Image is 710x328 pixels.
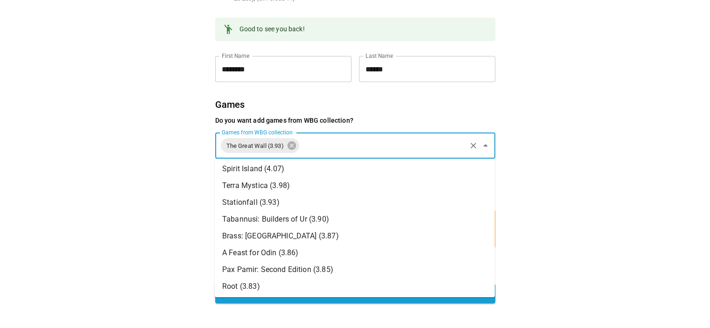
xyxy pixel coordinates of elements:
li: Tabannusi: Builders of Ur (3.90) [215,211,495,228]
li: Root (3.83) [215,278,495,295]
li: Brass: [GEOGRAPHIC_DATA] (3.87) [215,228,495,244]
div: Good to see you back! [239,21,305,38]
button: Clear [467,139,480,152]
h6: Games [215,97,495,112]
li: Stationfall (3.93) [215,194,495,211]
label: First Name [222,52,249,60]
li: Spirit Island (4.07) [215,161,495,177]
div: The Great Wall (3.93) [221,138,299,153]
label: Games from WBG collection [222,128,293,136]
button: Close [479,139,492,152]
li: Pax Pamir: Second Edition (3.85) [215,261,495,278]
span: The Great Wall (3.93) [221,140,289,151]
li: A Feast for Odin (3.86) [215,244,495,261]
p: Do you want add games from WBG collection? [215,116,495,125]
li: [PERSON_NAME]: Adventures on the Cursed Island (3.83) [215,295,495,312]
label: Last Name [366,52,393,60]
li: Terra Mystica (3.98) [215,177,495,194]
